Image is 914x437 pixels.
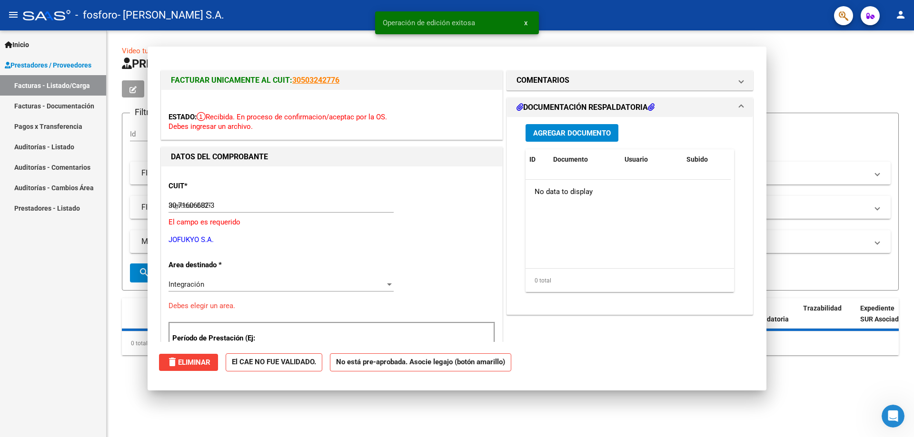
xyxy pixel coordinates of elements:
h1: COMENTARIOS [517,75,569,86]
mat-icon: delete [167,356,178,368]
button: Eliminar [159,354,218,371]
span: Integración [169,280,204,289]
p: El campo es requerido [169,217,495,228]
p: CUIT [169,181,267,192]
div: DOCUMENTACIÓN RESPALDATORIA [507,117,753,314]
datatable-header-cell: Subido [683,149,730,170]
datatable-header-cell: Expediente SUR Asociado [856,298,909,340]
mat-panel-title: FILTROS DE INTEGRACION [141,202,868,213]
strong: El CAE NO FUE VALIDADO. [226,353,322,372]
span: Buscar Comprobante [139,269,233,277]
span: Expediente SUR Asociado [860,304,903,323]
mat-panel-title: FILTROS DEL COMPROBANTE [141,168,868,178]
span: Trazabilidad [803,304,842,312]
mat-panel-title: MAS FILTROS [141,236,868,247]
span: Prestadores / Proveedores [5,60,91,70]
datatable-header-cell: Documento [549,149,621,170]
div: 0 total [122,331,899,355]
span: - [PERSON_NAME] S.A. [118,5,224,26]
span: x [524,19,527,27]
mat-icon: search [139,267,150,278]
a: Video tutorial [122,47,165,55]
span: Subido [686,155,708,163]
span: Usuario [625,155,648,163]
p: Período de Prestación (Ej: 202505 para Mayo 2025) [172,333,268,354]
span: ID [529,155,536,163]
datatable-header-cell: Trazabilidad [799,298,856,340]
p: JOFUKYO S.A. [169,234,495,245]
span: Doc Respaldatoria [746,304,789,323]
a: 30503242776 [292,76,339,85]
p: Debes ingresar un archivo. [169,121,495,132]
span: Operación de edición exitosa [383,18,475,28]
div: No data to display [526,180,731,204]
span: - fosforo [75,5,118,26]
button: Agregar Documento [526,124,618,142]
strong: No está pre-aprobada. Asocie legajo (botón amarillo) [330,353,511,372]
iframe: Intercom live chat [882,405,904,427]
mat-expansion-panel-header: DOCUMENTACIÓN RESPALDATORIA [507,98,753,117]
strong: DATOS DEL COMPROBANTE [171,152,268,161]
span: Eliminar [167,358,210,367]
mat-icon: person [895,9,906,20]
span: Documento [553,155,588,163]
span: Inicio [5,39,29,50]
span: FACTURAR UNICAMENTE AL CUIT: [171,76,292,85]
span: PRESTADORES -> Listado de CPBTs Emitidos por Prestadores / Proveedores [122,57,527,70]
datatable-header-cell: Acción [730,149,778,170]
datatable-header-cell: ID [526,149,549,170]
h1: DOCUMENTACIÓN RESPALDATORIA [517,102,655,113]
span: Recibida. En proceso de confirmacion/aceptac por la OS. [197,113,387,121]
span: Agregar Documento [533,129,611,137]
h3: Filtros [130,106,163,119]
mat-expansion-panel-header: COMENTARIOS [507,71,753,90]
mat-icon: menu [8,9,19,20]
button: x [517,14,535,31]
span: ESTADO: [169,113,197,121]
p: Area destinado * [169,260,267,271]
datatable-header-cell: Usuario [621,149,683,170]
p: Debes elegir un area. [169,301,495,311]
datatable-header-cell: Doc Respaldatoria [742,298,799,340]
div: 0 total [526,269,734,292]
